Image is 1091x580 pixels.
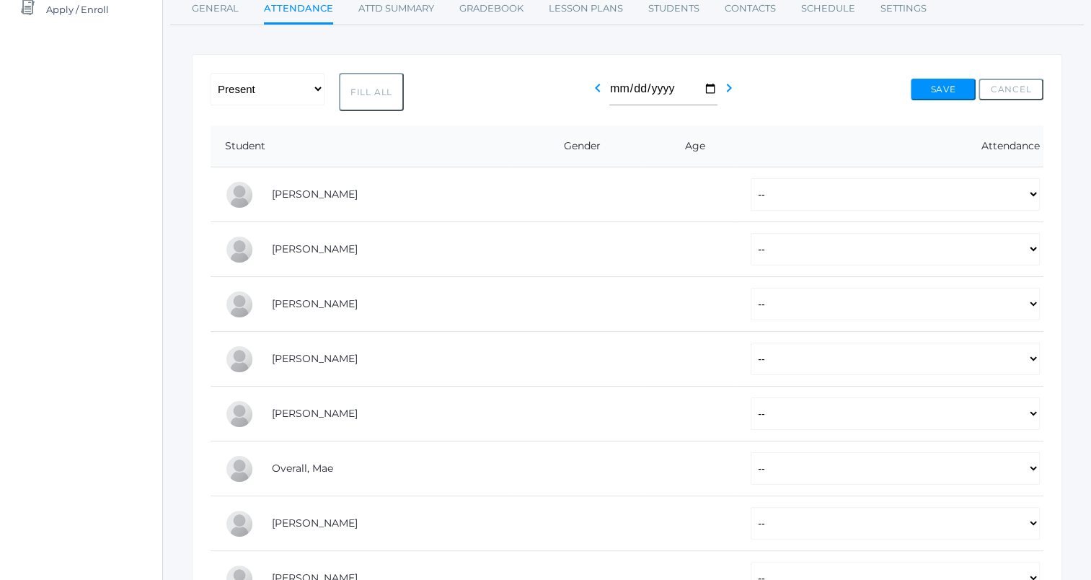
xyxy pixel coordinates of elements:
a: [PERSON_NAME] [272,188,358,201]
th: Student [211,126,510,167]
i: chevron_left [589,79,606,97]
a: [PERSON_NAME] [272,517,358,530]
a: [PERSON_NAME] [272,407,358,420]
a: chevron_right [720,86,738,100]
div: Sophia Pindel [225,509,254,538]
div: Natalia Nichols [225,400,254,429]
button: Save [911,79,976,100]
div: Reese Carr [225,180,254,209]
div: Ryan Lawler [225,290,254,319]
th: Gender [510,126,643,167]
a: [PERSON_NAME] [272,297,358,310]
button: Fill All [339,73,404,111]
button: Cancel [979,79,1043,100]
a: Overall, Mae [272,462,333,475]
th: Age [643,126,736,167]
a: [PERSON_NAME] [272,242,358,255]
i: chevron_right [720,79,738,97]
div: Wyatt Hill [225,235,254,264]
a: chevron_left [589,86,606,100]
a: [PERSON_NAME] [272,352,358,365]
th: Attendance [736,126,1043,167]
div: Wylie Myers [225,345,254,374]
div: Mae Overall [225,454,254,483]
